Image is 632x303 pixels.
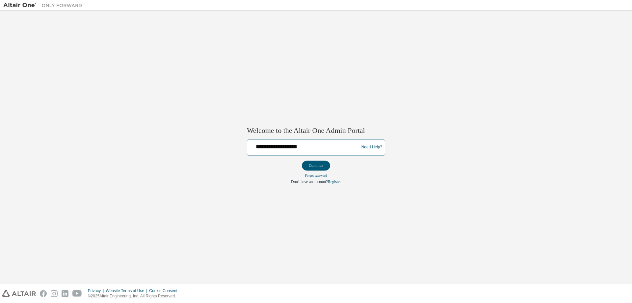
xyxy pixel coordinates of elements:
div: Privacy [88,288,106,293]
p: © 2025 Altair Engineering, Inc. All Rights Reserved. [88,293,181,299]
img: linkedin.svg [62,290,68,297]
button: Continue [302,161,330,170]
img: Altair One [3,2,86,9]
h2: Welcome to the Altair One Admin Portal [247,126,385,136]
img: youtube.svg [72,290,82,297]
a: Forgot password [305,174,327,177]
img: instagram.svg [51,290,58,297]
img: altair_logo.svg [2,290,36,297]
a: Need Help? [361,147,382,148]
a: Register [328,179,341,184]
div: Website Terms of Use [106,288,149,293]
img: facebook.svg [40,290,47,297]
div: Cookie Consent [149,288,181,293]
span: Don't have an account? [291,179,328,184]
